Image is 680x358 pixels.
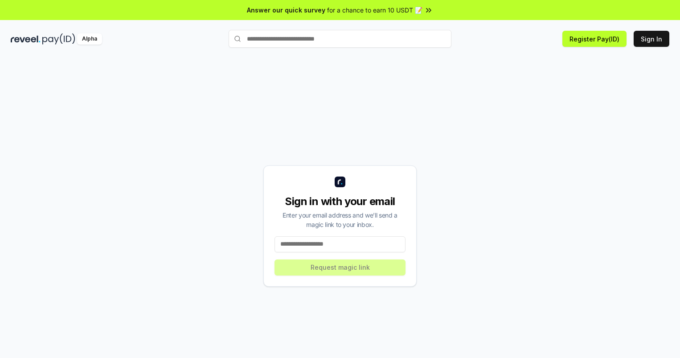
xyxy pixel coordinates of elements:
span: Answer our quick survey [247,5,325,15]
div: Alpha [77,33,102,45]
button: Register Pay(ID) [562,31,627,47]
img: logo_small [335,177,345,187]
div: Enter your email address and we’ll send a magic link to your inbox. [274,210,406,229]
button: Sign In [634,31,669,47]
img: pay_id [42,33,75,45]
span: for a chance to earn 10 USDT 📝 [327,5,422,15]
div: Sign in with your email [274,194,406,209]
img: reveel_dark [11,33,41,45]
